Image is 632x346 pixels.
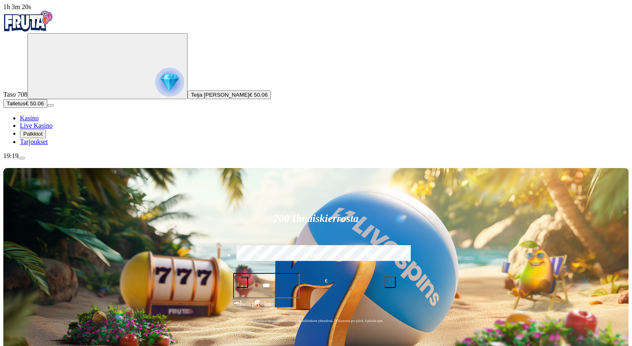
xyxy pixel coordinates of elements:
[23,131,43,137] span: Palkkiot
[188,90,271,99] button: Teija [PERSON_NAME]€ 50.06
[18,157,25,159] button: menu
[191,92,249,98] span: Teija [PERSON_NAME]
[3,152,18,159] span: 19:19
[20,122,53,129] a: Live Kasino
[237,276,248,288] button: minus icon
[3,115,629,146] nav: Main menu
[236,300,271,315] span: Talleta ja pelaa
[233,300,399,315] button: Talleta ja pelaa
[384,276,396,288] button: plus icon
[20,138,48,145] a: Tarjoukset
[290,244,342,268] label: €150
[3,91,27,98] span: Taso 708
[3,26,53,33] a: Fruta
[20,129,46,138] button: Palkkiot
[155,68,184,97] img: reward progress
[234,244,287,268] label: €50
[325,277,327,285] span: €
[3,99,47,108] button: Talletusplus icon€ 50.06
[47,104,54,107] button: menu
[20,115,39,122] a: Kasino
[27,33,188,99] button: reward progress
[240,299,242,304] span: €
[3,11,629,146] nav: Primary
[25,100,44,107] span: € 50.06
[7,100,25,107] span: Talletus
[249,92,268,98] span: € 50.06
[346,244,398,268] label: €250
[3,11,53,32] img: Fruta
[3,3,31,10] span: user session time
